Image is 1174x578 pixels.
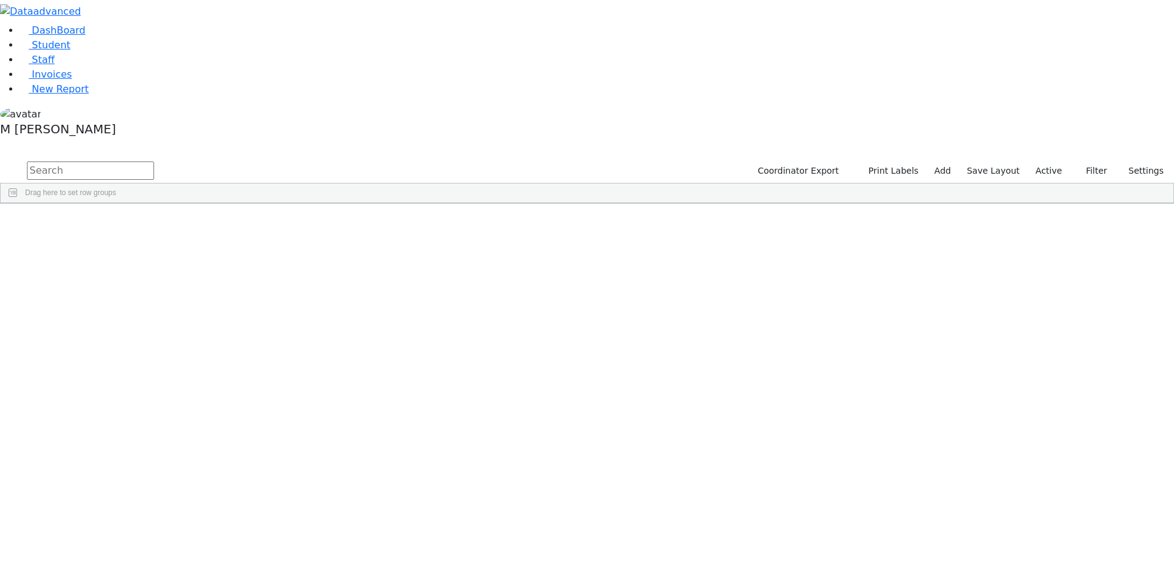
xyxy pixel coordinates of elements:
[1113,161,1169,180] button: Settings
[1030,161,1068,180] label: Active
[20,54,54,65] a: Staff
[20,39,70,51] a: Student
[32,39,70,51] span: Student
[20,83,89,95] a: New Report
[20,24,86,36] a: DashBoard
[32,54,54,65] span: Staff
[27,161,154,180] input: Search
[32,69,72,80] span: Invoices
[32,24,86,36] span: DashBoard
[961,161,1025,180] button: Save Layout
[32,83,89,95] span: New Report
[750,161,844,180] button: Coordinator Export
[929,161,956,180] a: Add
[25,188,116,197] span: Drag here to set row groups
[854,161,924,180] button: Print Labels
[1070,161,1113,180] button: Filter
[20,69,72,80] a: Invoices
